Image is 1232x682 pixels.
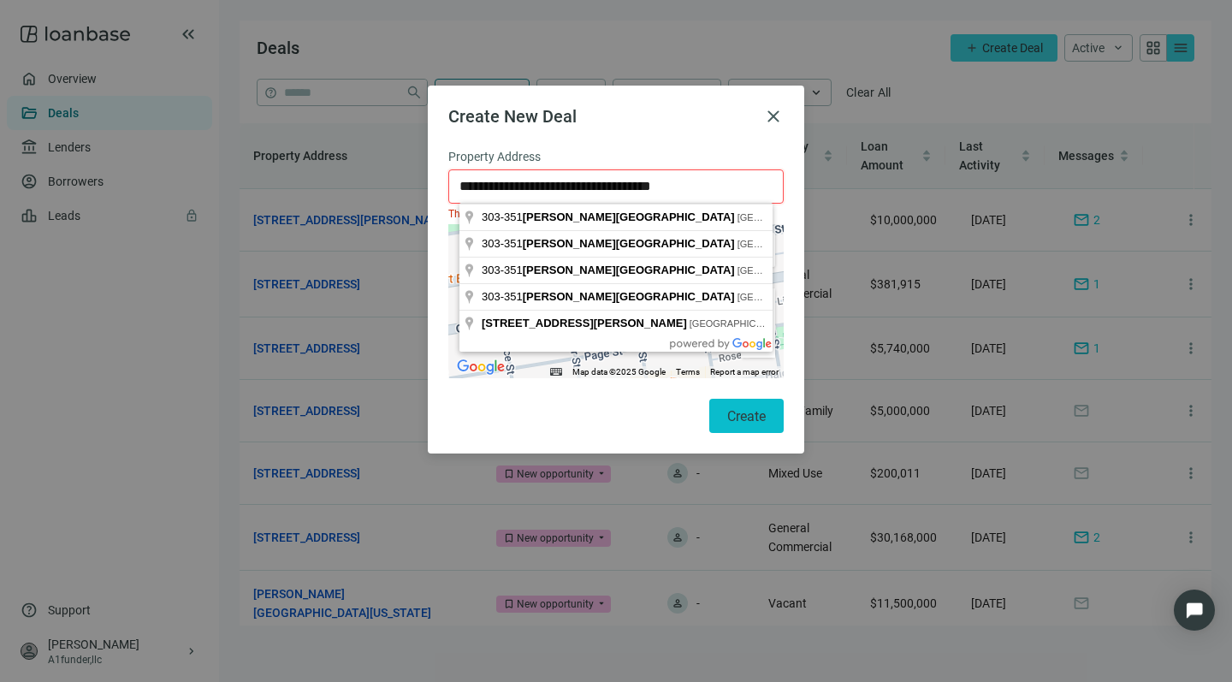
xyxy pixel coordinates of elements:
[572,367,666,377] span: Map data ©2025 Google
[453,356,509,378] img: Google
[482,317,687,329] span: [STREET_ADDRESS][PERSON_NAME]
[448,147,541,166] span: Property Address
[710,367,779,377] a: Report a map error
[550,366,562,378] button: Keyboard shortcuts
[737,239,1042,249] span: [GEOGRAPHIC_DATA], [GEOGRAPHIC_DATA], [GEOGRAPHIC_DATA]
[482,290,737,303] span: 303-351
[737,265,1042,276] span: [GEOGRAPHIC_DATA], [GEOGRAPHIC_DATA], [GEOGRAPHIC_DATA]
[523,211,735,223] span: [PERSON_NAME][GEOGRAPHIC_DATA]
[676,367,700,377] a: Terms (opens in new tab)
[763,106,784,127] button: close
[523,290,735,303] span: [PERSON_NAME][GEOGRAPHIC_DATA]
[737,292,1042,302] span: [GEOGRAPHIC_DATA], [GEOGRAPHIC_DATA], [GEOGRAPHIC_DATA]
[727,408,766,424] span: Create
[482,237,737,250] span: 303-351
[1174,590,1215,631] div: Open Intercom Messenger
[482,211,737,223] span: 303-351
[453,356,509,378] a: Open this area in Google Maps (opens a new window)
[690,318,994,329] span: [GEOGRAPHIC_DATA], [GEOGRAPHIC_DATA], [GEOGRAPHIC_DATA]
[737,212,1042,222] span: [GEOGRAPHIC_DATA], [GEOGRAPHIC_DATA], [GEOGRAPHIC_DATA]
[523,237,735,250] span: [PERSON_NAME][GEOGRAPHIC_DATA]
[448,208,541,220] span: This field is required
[523,264,735,276] span: [PERSON_NAME][GEOGRAPHIC_DATA]
[709,399,784,433] button: Create
[482,264,737,276] span: 303-351
[448,106,577,127] span: Create New Deal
